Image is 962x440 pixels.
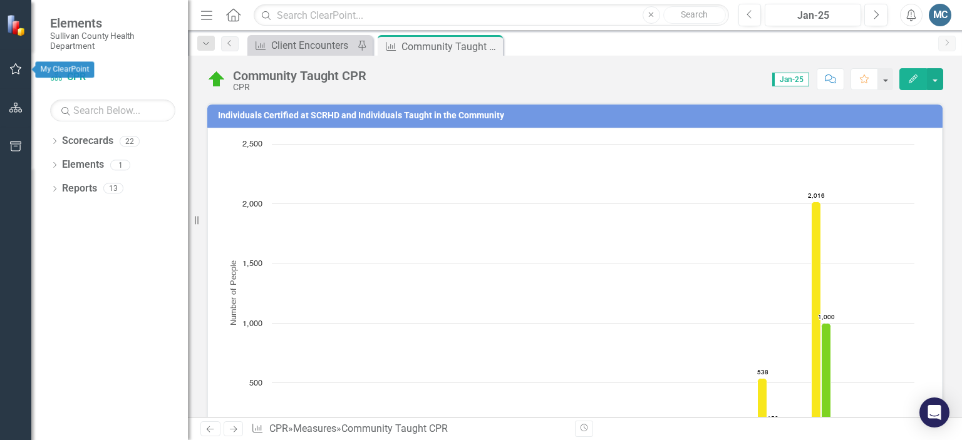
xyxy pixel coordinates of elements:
input: Search Below... [50,100,175,121]
a: CPR [50,70,175,84]
button: Search [663,6,726,24]
div: CPR [233,83,366,92]
a: Elements [62,158,104,172]
text: Number of People [230,261,238,326]
button: Jan-25 [765,4,861,26]
text: 538 [757,369,768,376]
div: 1 [110,160,130,170]
div: Open Intercom Messenger [919,397,949,427]
text: 2,000 [242,200,262,208]
a: Client Encounters [251,38,354,53]
text: 1,500 [242,260,262,268]
a: Scorecards [62,134,113,148]
div: 13 [103,183,123,194]
text: 2,500 [242,140,262,148]
a: CPR [269,422,288,434]
text: 150 [767,416,778,422]
img: On Target [207,69,227,90]
span: Search [681,9,708,19]
span: Jan-25 [772,73,809,86]
a: Reports [62,182,97,196]
img: ClearPoint Strategy [6,14,28,36]
h3: Individuals Certified at SCRHD and Individuals Taught in the Community [218,111,936,120]
input: Search ClearPoint... [254,4,728,26]
text: 1,000 [818,314,835,320]
div: My ClearPoint [36,61,95,78]
text: 1,000 [242,320,262,328]
div: » » [251,422,566,436]
div: Client Encounters [271,38,354,53]
small: Sullivan County Health Department [50,31,175,51]
a: Measures [293,422,336,434]
div: Community Taught CPR [341,422,448,434]
div: 22 [120,136,140,146]
div: Community Taught CPR [233,69,366,83]
text: 2,016 [808,193,825,199]
text: 500 [249,379,262,387]
button: MC [929,4,951,26]
span: Elements [50,16,175,31]
div: Community Taught CPR [401,39,500,54]
div: Jan-25 [769,8,857,23]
